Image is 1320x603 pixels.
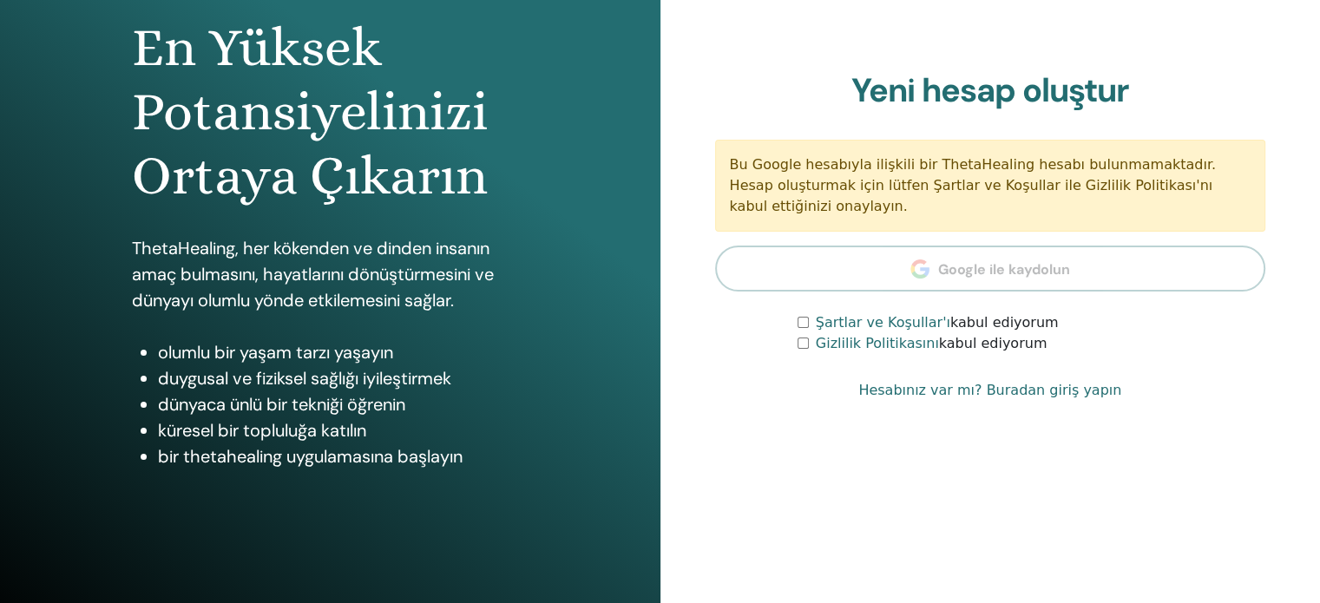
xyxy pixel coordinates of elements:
font: kabul ediyorum [950,314,1059,331]
font: ThetaHealing, her kökenden ve dinden insanın amaç bulmasını, hayatlarını dönüştürmesini ve dünyay... [132,237,494,311]
font: kabul ediyorum [939,335,1047,351]
font: olumlu bir yaşam tarzı yaşayın [158,341,393,364]
font: Yeni hesap oluştur [851,69,1129,112]
a: Hesabınız var mı? Buradan giriş yapın [858,380,1121,401]
font: küresel bir topluluğa katılın [158,419,366,442]
font: En Yüksek Potansiyelinizi Ortaya Çıkarın [132,16,488,207]
font: dünyaca ünlü bir tekniği öğrenin [158,393,405,416]
font: Bu Google hesabıyla ilişkili bir ThetaHealing hesabı bulunmamaktadır. Hesap oluşturmak için lütfe... [730,156,1216,214]
font: duygusal ve fiziksel sağlığı iyileştirmek [158,367,451,390]
a: Gizlilik Politikasını [816,335,939,351]
a: Şartlar ve Koşullar'ı [816,314,950,331]
font: Hesabınız var mı? Buradan giriş yapın [858,382,1121,398]
font: bir thetahealing uygulamasına başlayın [158,445,463,468]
